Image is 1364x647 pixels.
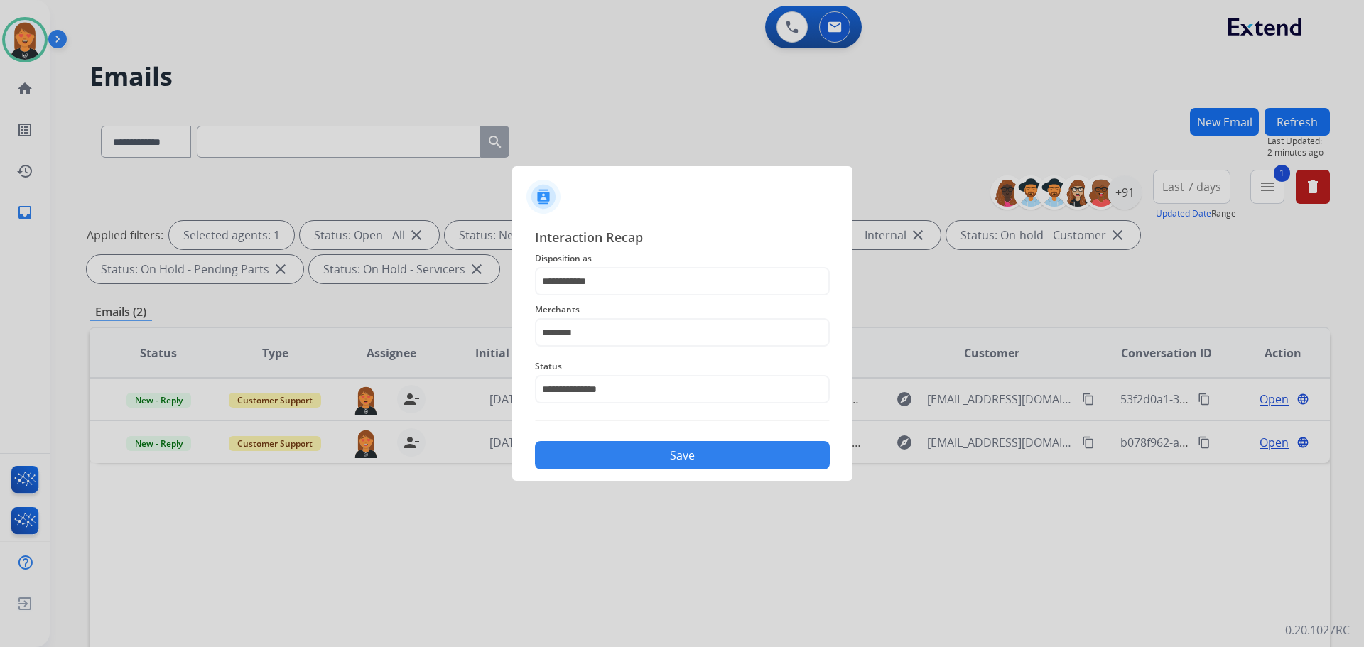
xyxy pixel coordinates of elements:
[535,227,830,250] span: Interaction Recap
[1285,621,1350,638] p: 0.20.1027RC
[535,301,830,318] span: Merchants
[526,180,561,214] img: contactIcon
[535,250,830,267] span: Disposition as
[535,358,830,375] span: Status
[535,441,830,469] button: Save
